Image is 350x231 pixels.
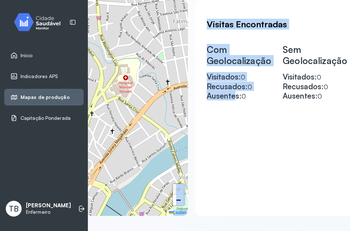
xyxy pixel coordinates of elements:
[207,91,242,100] span: Ausentes:
[207,19,347,30] h2: Visitas Encontradas
[21,115,71,121] span: Capitação Ponderada
[8,12,72,33] img: monitor.svg
[324,83,328,91] span: 0
[318,92,322,100] span: 0
[242,92,246,100] span: 0
[283,72,317,81] span: Visitados:
[248,83,252,91] span: 0
[21,53,33,59] span: Início
[21,94,70,100] span: Mapas de produção
[283,44,347,67] div: Sem Geolocalização
[176,185,181,194] span: +
[10,52,77,59] a: Início
[207,72,241,81] span: Visitados:
[207,44,271,67] div: Com Geolocalização
[26,202,71,209] p: [PERSON_NAME]
[283,91,318,100] span: Ausentes:
[26,209,71,215] p: Enfermeiro
[173,195,184,205] a: Zoom out
[317,73,321,81] span: 0
[283,82,324,91] span: Recusados:
[176,195,181,204] span: −
[10,73,77,80] a: Indicadores APS
[169,210,186,215] a: Leaflet
[10,114,77,122] a: Capitação Ponderada
[10,94,77,101] a: Mapas de produção
[241,73,245,81] span: 0
[9,204,19,213] span: TB
[21,73,58,80] span: Indicadores APS
[207,82,248,91] span: Recusados:
[173,184,184,195] a: Zoom in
